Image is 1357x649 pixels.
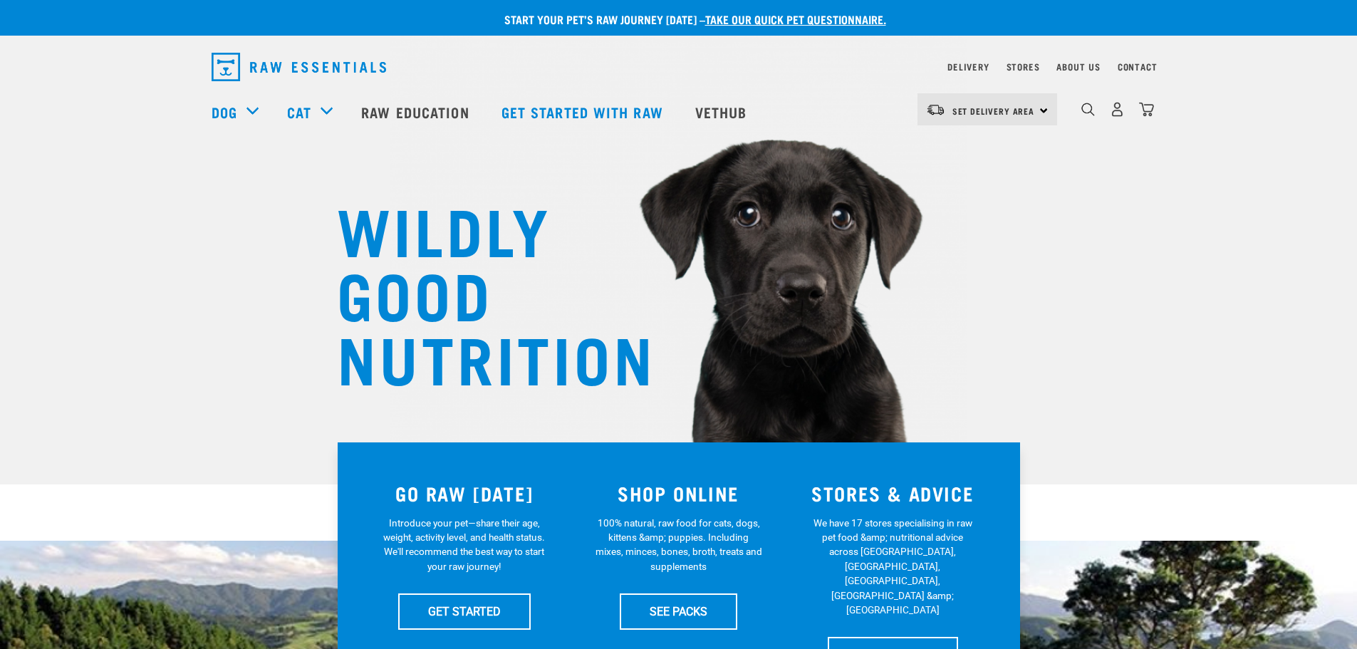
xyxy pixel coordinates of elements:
[487,83,681,140] a: Get started with Raw
[681,83,765,140] a: Vethub
[1007,64,1040,69] a: Stores
[1110,102,1125,117] img: user.png
[1056,64,1100,69] a: About Us
[1139,102,1154,117] img: home-icon@2x.png
[926,103,945,116] img: van-moving.png
[952,108,1035,113] span: Set Delivery Area
[212,101,237,123] a: Dog
[347,83,487,140] a: Raw Education
[212,53,386,81] img: Raw Essentials Logo
[398,593,531,629] a: GET STARTED
[337,196,622,388] h1: WILDLY GOOD NUTRITION
[947,64,989,69] a: Delivery
[620,593,737,629] a: SEE PACKS
[809,516,977,618] p: We have 17 stores specialising in raw pet food &amp; nutritional advice across [GEOGRAPHIC_DATA],...
[794,482,992,504] h3: STORES & ADVICE
[200,47,1158,87] nav: dropdown navigation
[366,482,563,504] h3: GO RAW [DATE]
[1081,103,1095,116] img: home-icon-1@2x.png
[595,516,762,574] p: 100% natural, raw food for cats, dogs, kittens &amp; puppies. Including mixes, minces, bones, bro...
[287,101,311,123] a: Cat
[705,16,886,22] a: take our quick pet questionnaire.
[1118,64,1158,69] a: Contact
[380,516,548,574] p: Introduce your pet—share their age, weight, activity level, and health status. We'll recommend th...
[580,482,777,504] h3: SHOP ONLINE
